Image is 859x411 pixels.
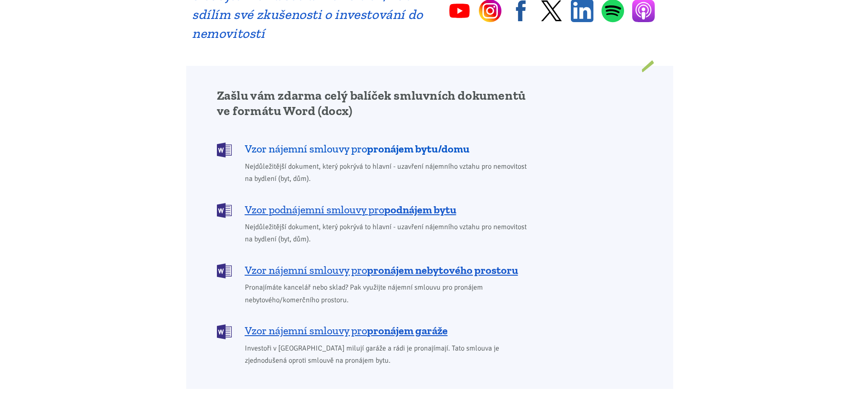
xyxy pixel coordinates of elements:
[367,142,469,155] b: pronájem bytu/domu
[245,342,533,367] span: Investoři v [GEOGRAPHIC_DATA] milují garáže a rádi je pronajímají. Tato smlouva je zjednodušená o...
[217,263,232,278] img: DOCX (Word)
[384,203,456,216] b: podnájem bytu
[245,263,518,277] span: Vzor nájemní smlouvy pro
[217,263,533,277] a: Vzor nájemní smlouvy propronájem nebytového prostoru
[217,323,533,338] a: Vzor nájemní smlouvy propronájem garáže
[367,263,518,277] b: pronájem nebytového prostoru
[245,323,448,338] span: Vzor nájemní smlouvy pro
[217,88,533,119] h2: Zašlu vám zdarma celý balíček smluvních dokumentů ve formátu Word (docx)
[245,282,533,306] span: Pronajímáte kancelář nebo sklad? Pak využijte nájemní smlouvu pro pronájem nebytového/komerčního ...
[245,221,533,245] span: Nejdůležitější dokument, který pokrývá to hlavní - uzavření nájemního vztahu pro nemovitost na by...
[245,142,469,156] span: Vzor nájemní smlouvy pro
[217,324,232,339] img: DOCX (Word)
[245,161,533,185] span: Nejdůležitější dokument, který pokrývá to hlavní - uzavření nájemního vztahu pro nemovitost na by...
[217,143,232,157] img: DOCX (Word)
[367,324,448,337] b: pronájem garáže
[217,203,232,218] img: DOCX (Word)
[217,142,533,157] a: Vzor nájemní smlouvy propronájem bytu/domu
[245,203,456,217] span: Vzor podnájemní smlouvy pro
[217,202,533,217] a: Vzor podnájemní smlouvy propodnájem bytu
